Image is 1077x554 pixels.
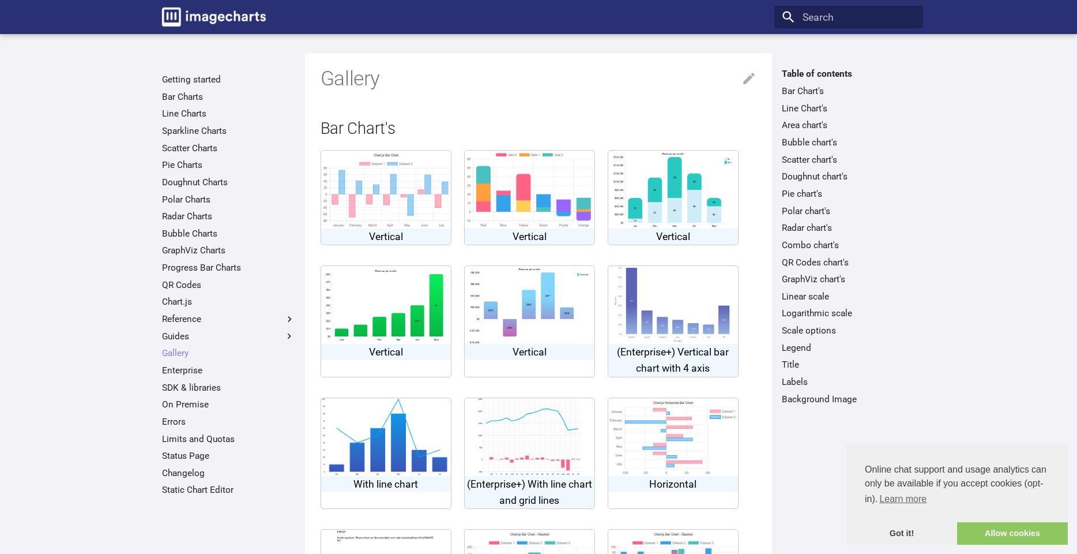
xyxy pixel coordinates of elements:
[162,296,295,308] a: Chart.js
[162,194,295,205] a: Polar Charts
[321,151,451,229] img: 2.8.0
[782,137,915,148] a: Bubble chart's
[162,74,295,85] a: Getting started
[465,344,594,360] p: Vertical
[782,188,915,200] a: Pie chart's
[162,450,295,462] a: Status Page
[162,365,295,376] a: Enterprise
[774,68,922,80] label: Table of contents
[782,291,915,302] a: Linear scale
[162,313,295,325] label: Reference
[162,382,295,394] a: SDK & libraries
[162,262,295,274] a: Progress Bar Charts
[321,344,451,360] p: Vertical
[464,265,595,377] a: Vertical
[782,103,915,114] a: Line Chart's
[782,274,915,285] a: GraphViz chart's
[157,2,271,31] a: Image-Charts documentation
[846,522,957,545] a: dismiss cookie message
[321,398,451,509] a: With line chart
[162,211,295,222] a: Radar Charts
[321,118,757,140] h2: Bar Chart's
[321,150,451,245] a: Vertical
[782,171,915,182] a: Doughnut chart's
[464,150,595,245] a: Vertical
[162,467,295,479] a: Changelog
[464,398,595,509] a: (Enterprise+) With line chart and grid lines
[162,125,295,137] a: Sparkline Charts
[782,257,915,268] a: QR Codes chart's
[465,476,594,508] p: (Enterprise+) With line chart and grid lines
[782,154,915,166] a: Scatter chart's
[782,308,915,319] a: Logarithmic scale
[782,376,915,388] a: Labels
[782,119,915,131] a: Area chart's
[774,68,922,405] nav: Table of contents
[608,398,738,476] img: 2.8.0
[162,159,295,171] a: Pie Charts
[608,265,739,377] a: (Enterprise+) Vertical bar chart with 4 axis
[782,342,915,354] a: Legend
[608,398,739,509] a: Horizontal
[162,8,266,27] img: logo
[162,108,295,119] a: Line Charts
[162,416,295,428] a: Errors
[162,484,295,496] a: Static Chart Editor
[477,398,581,476] img: chart
[782,325,915,336] a: Scale options
[325,266,446,344] img: chart
[465,151,594,229] img: 2.8.0
[465,229,594,245] p: Vertical
[612,151,733,229] img: chart
[162,279,295,291] a: QR Codes
[162,399,295,410] a: On Premise
[608,344,738,376] p: (Enterprise+) Vertical bar chart with 4 axis
[321,398,451,476] img: chart
[162,143,295,154] a: Scatter Charts
[321,66,757,92] h1: Gallery
[846,444,1068,545] div: cookieconsent
[774,6,922,29] input: Search
[878,491,928,508] a: learn more about cookies
[608,150,739,245] a: Vertical
[321,476,451,492] p: With line chart
[162,331,295,342] label: Guides
[782,394,915,405] a: Background Image
[162,245,295,256] a: GraphViz Charts
[321,265,451,377] a: Vertical
[162,91,295,103] a: Bar Charts
[782,85,915,97] a: Bar Chart's
[865,463,1049,508] span: Online chat support and usage analytics can only be available if you accept cookies (opt-in).
[608,229,738,245] p: Vertical
[782,239,915,251] a: Combo chart's
[608,476,738,492] p: Horizontal
[612,266,733,344] img: chart
[782,222,915,234] a: Radar chart's
[782,359,915,370] a: Title
[162,177,295,188] a: Doughnut Charts
[321,229,451,245] p: Vertical
[782,205,915,217] a: Polar chart's
[162,347,295,359] a: Gallery
[162,228,295,239] a: Bubble Charts
[957,522,1068,545] a: allow cookies
[469,266,590,344] img: chart
[162,433,295,445] a: Limits and Quotas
